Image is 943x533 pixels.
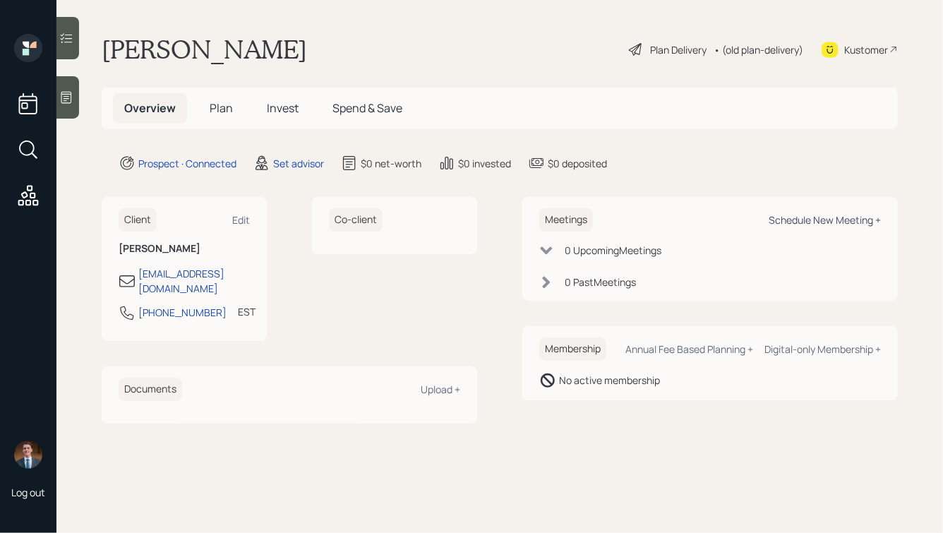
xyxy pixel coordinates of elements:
div: Log out [11,486,45,499]
div: Kustomer [844,42,888,57]
span: Spend & Save [332,100,402,116]
div: $0 net-worth [361,156,421,171]
h6: [PERSON_NAME] [119,243,250,255]
div: $0 invested [458,156,511,171]
div: Upload + [421,383,460,396]
div: Digital-only Membership + [764,342,881,356]
h6: Meetings [539,208,593,232]
h6: Documents [119,378,182,401]
h6: Client [119,208,157,232]
div: [EMAIL_ADDRESS][DOMAIN_NAME] [138,266,250,296]
h1: [PERSON_NAME] [102,34,307,65]
div: EST [238,304,256,319]
div: 0 Past Meeting s [565,275,636,289]
div: • (old plan-delivery) [714,42,803,57]
div: 0 Upcoming Meeting s [565,243,661,258]
div: Prospect · Connected [138,156,236,171]
span: Overview [124,100,176,116]
span: Invest [267,100,299,116]
h6: Membership [539,337,606,361]
div: $0 deposited [548,156,607,171]
div: Set advisor [273,156,324,171]
div: Edit [232,213,250,227]
div: Schedule New Meeting + [769,213,881,227]
img: hunter_neumayer.jpg [14,441,42,469]
div: Annual Fee Based Planning + [625,342,753,356]
div: Plan Delivery [650,42,707,57]
span: Plan [210,100,233,116]
div: [PHONE_NUMBER] [138,305,227,320]
h6: Co-client [329,208,383,232]
div: No active membership [559,373,660,388]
